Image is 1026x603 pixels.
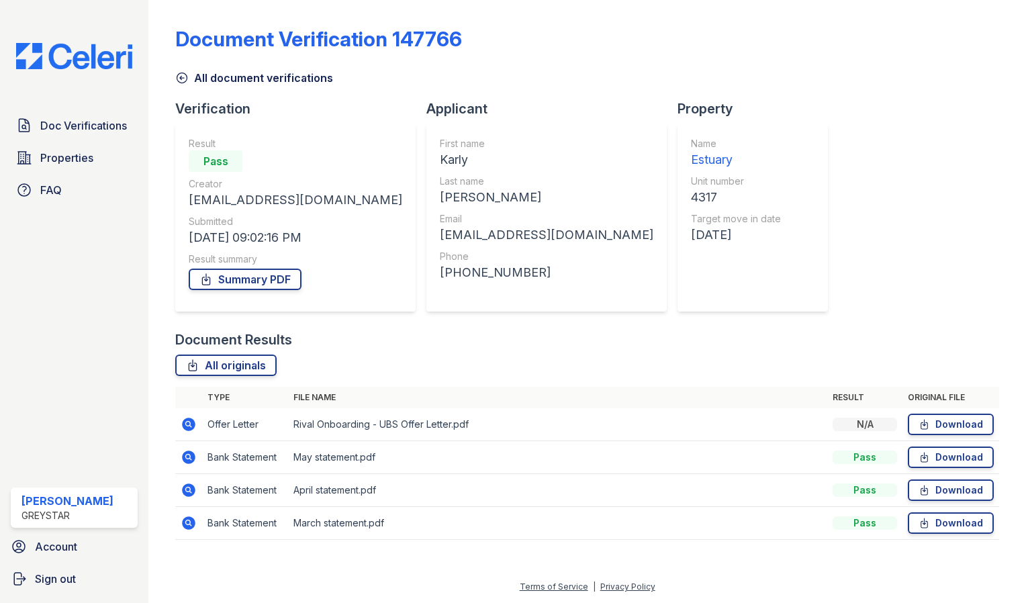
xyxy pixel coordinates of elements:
th: Result [827,387,902,408]
th: File name [288,387,827,408]
div: Name [691,137,781,150]
span: Sign out [35,571,76,587]
div: Pass [189,150,242,172]
div: Karly [440,150,653,169]
a: Properties [11,144,138,171]
div: Phone [440,250,653,263]
span: Account [35,539,77,555]
div: Result summary [189,252,402,266]
a: Privacy Policy [600,582,655,592]
div: | [593,582,596,592]
div: First name [440,137,653,150]
div: Unit number [691,175,781,188]
td: Bank Statement [202,441,288,474]
div: Pass [833,483,897,497]
div: Pass [833,516,897,530]
span: Properties [40,150,93,166]
td: Rival Onboarding - UBS Offer Letter.pdf [288,408,827,441]
div: [EMAIL_ADDRESS][DOMAIN_NAME] [189,191,402,210]
div: [DATE] [691,226,781,244]
div: Email [440,212,653,226]
th: Type [202,387,288,408]
a: Summary PDF [189,269,301,290]
a: Download [908,414,994,435]
div: Result [189,137,402,150]
td: March statement.pdf [288,507,827,540]
div: Document Results [175,330,292,349]
div: Creator [189,177,402,191]
a: Download [908,512,994,534]
a: All originals [175,355,277,376]
a: Doc Verifications [11,112,138,139]
td: Bank Statement [202,507,288,540]
div: 4317 [691,188,781,207]
div: Last name [440,175,653,188]
div: Submitted [189,215,402,228]
div: Property [678,99,839,118]
span: Doc Verifications [40,118,127,134]
a: Name Estuary [691,137,781,169]
div: [PERSON_NAME] [21,493,113,509]
td: May statement.pdf [288,441,827,474]
div: Greystar [21,509,113,522]
th: Original file [902,387,999,408]
div: Verification [175,99,426,118]
div: [PERSON_NAME] [440,188,653,207]
td: Offer Letter [202,408,288,441]
div: N/A [833,418,897,431]
a: Terms of Service [520,582,588,592]
a: FAQ [11,177,138,203]
a: All document verifications [175,70,333,86]
td: Bank Statement [202,474,288,507]
a: Account [5,533,143,560]
div: Estuary [691,150,781,169]
div: Document Verification 147766 [175,27,462,51]
img: CE_Logo_Blue-a8612792a0a2168367f1c8372b55b34899dd931a85d93a1a3d3e32e68fde9ad4.png [5,43,143,69]
div: [PHONE_NUMBER] [440,263,653,282]
a: Download [908,479,994,501]
a: Download [908,447,994,468]
div: [EMAIL_ADDRESS][DOMAIN_NAME] [440,226,653,244]
a: Sign out [5,565,143,592]
div: Applicant [426,99,678,118]
div: Target move in date [691,212,781,226]
div: Pass [833,451,897,464]
div: [DATE] 09:02:16 PM [189,228,402,247]
td: April statement.pdf [288,474,827,507]
span: FAQ [40,182,62,198]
